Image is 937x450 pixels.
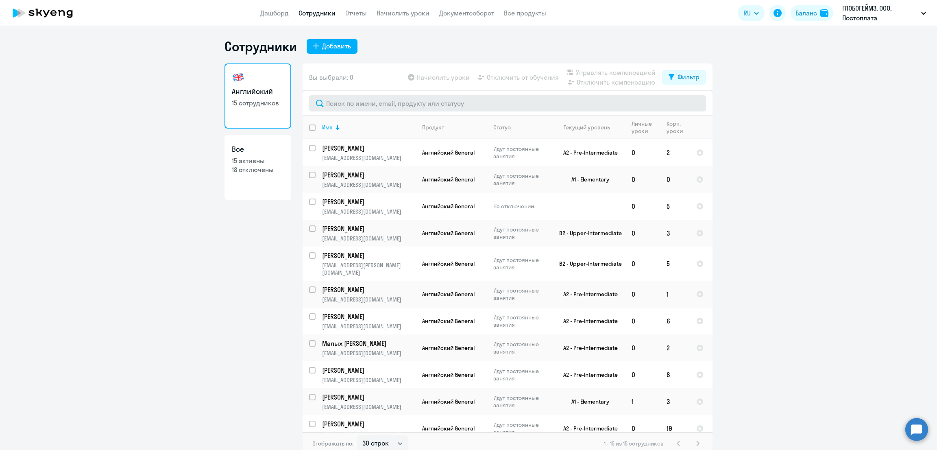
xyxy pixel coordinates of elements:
[322,323,415,330] p: [EMAIL_ADDRESS][DOMAIN_NAME]
[660,308,690,334] td: 6
[322,296,415,303] p: [EMAIL_ADDRESS][DOMAIN_NAME]
[322,224,414,233] p: [PERSON_NAME]
[549,220,625,247] td: B2 - Upper-Intermediate
[322,235,415,242] p: [EMAIL_ADDRESS][DOMAIN_NAME]
[504,9,546,17] a: Все продукты
[604,440,664,447] span: 1 - 15 из 15 сотрудников
[422,203,475,210] span: Английский General
[232,165,284,174] p: 18 отключены
[322,285,415,294] a: [PERSON_NAME]
[660,334,690,361] td: 2
[549,308,625,334] td: A2 - Pre-Intermediate
[299,9,336,17] a: Сотрудники
[307,39,357,54] button: Добавить
[795,8,817,18] div: Баланс
[322,366,415,375] a: [PERSON_NAME]
[660,247,690,281] td: 5
[791,5,833,21] button: Балансbalance
[678,72,699,82] div: Фильтр
[422,229,475,237] span: Английский General
[493,203,549,210] p: На отключении
[322,312,415,321] a: [PERSON_NAME]
[322,170,414,179] p: [PERSON_NAME]
[493,421,549,436] p: Идут постоянные занятия
[493,256,549,271] p: Идут постоянные занятия
[322,262,415,276] p: [EMAIL_ADDRESS][PERSON_NAME][DOMAIN_NAME]
[625,415,660,442] td: 0
[345,9,367,17] a: Отчеты
[322,366,414,375] p: [PERSON_NAME]
[260,9,289,17] a: Дашборд
[660,281,690,308] td: 1
[312,440,353,447] span: Отображать по:
[309,72,353,82] span: Вы выбрали: 0
[625,139,660,166] td: 0
[625,308,660,334] td: 0
[662,70,706,85] button: Фильтр
[422,291,475,298] span: Английский General
[625,388,660,415] td: 1
[422,149,475,156] span: Английский General
[625,334,660,361] td: 0
[549,281,625,308] td: A2 - Pre-Intermediate
[322,312,414,321] p: [PERSON_NAME]
[422,344,475,352] span: Английский General
[493,226,549,240] p: Идут постоянные занятия
[232,144,284,155] h3: Все
[422,260,475,267] span: Английский General
[549,388,625,415] td: A1 - Elementary
[322,41,351,51] div: Добавить
[660,166,690,193] td: 0
[667,120,683,135] div: Корп. уроки
[422,124,486,131] div: Продукт
[564,124,610,131] div: Текущий уровень
[322,393,415,402] a: [PERSON_NAME]
[556,124,625,131] div: Текущий уровень
[660,139,690,166] td: 2
[549,415,625,442] td: A2 - Pre-Intermediate
[549,166,625,193] td: A1 - Elementary
[322,350,415,357] p: [EMAIL_ADDRESS][DOMAIN_NAME]
[743,8,751,18] span: RU
[377,9,429,17] a: Начислить уроки
[224,135,291,200] a: Все15 активны18 отключены
[625,166,660,193] td: 0
[322,197,414,206] p: [PERSON_NAME]
[842,3,918,23] p: ГЛОБОГЕЙМЗ, ООО, Постоплата
[493,341,549,355] p: Идут постоянные занятия
[322,339,414,348] p: Малых [PERSON_NAME]
[322,430,415,437] p: [EMAIL_ADDRESS][DOMAIN_NAME]
[820,9,828,17] img: balance
[493,145,549,160] p: Идут постоянные занятия
[322,208,415,215] p: [EMAIL_ADDRESS][DOMAIN_NAME]
[322,181,415,188] p: [EMAIL_ADDRESS][DOMAIN_NAME]
[422,317,475,325] span: Английский General
[322,339,415,348] a: Малых [PERSON_NAME]
[632,120,652,135] div: Личные уроки
[422,398,475,405] span: Английский General
[660,220,690,247] td: 3
[322,376,415,384] p: [EMAIL_ADDRESS][DOMAIN_NAME]
[224,63,291,129] a: Английский15 сотрудников
[232,156,284,165] p: 15 активны
[738,5,765,21] button: RU
[322,144,414,153] p: [PERSON_NAME]
[549,361,625,388] td: A2 - Pre-Intermediate
[322,124,415,131] div: Имя
[493,367,549,382] p: Идут постоянные занятия
[549,139,625,166] td: A2 - Pre-Intermediate
[322,124,333,131] div: Имя
[322,197,415,206] a: [PERSON_NAME]
[625,193,660,220] td: 0
[549,334,625,361] td: A2 - Pre-Intermediate
[660,415,690,442] td: 19
[232,71,245,84] img: english
[322,285,414,294] p: [PERSON_NAME]
[322,403,415,411] p: [EMAIL_ADDRESS][DOMAIN_NAME]
[322,393,414,402] p: [PERSON_NAME]
[224,38,297,55] h1: Сотрудники
[493,124,549,131] div: Статус
[493,124,511,131] div: Статус
[322,224,415,233] a: [PERSON_NAME]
